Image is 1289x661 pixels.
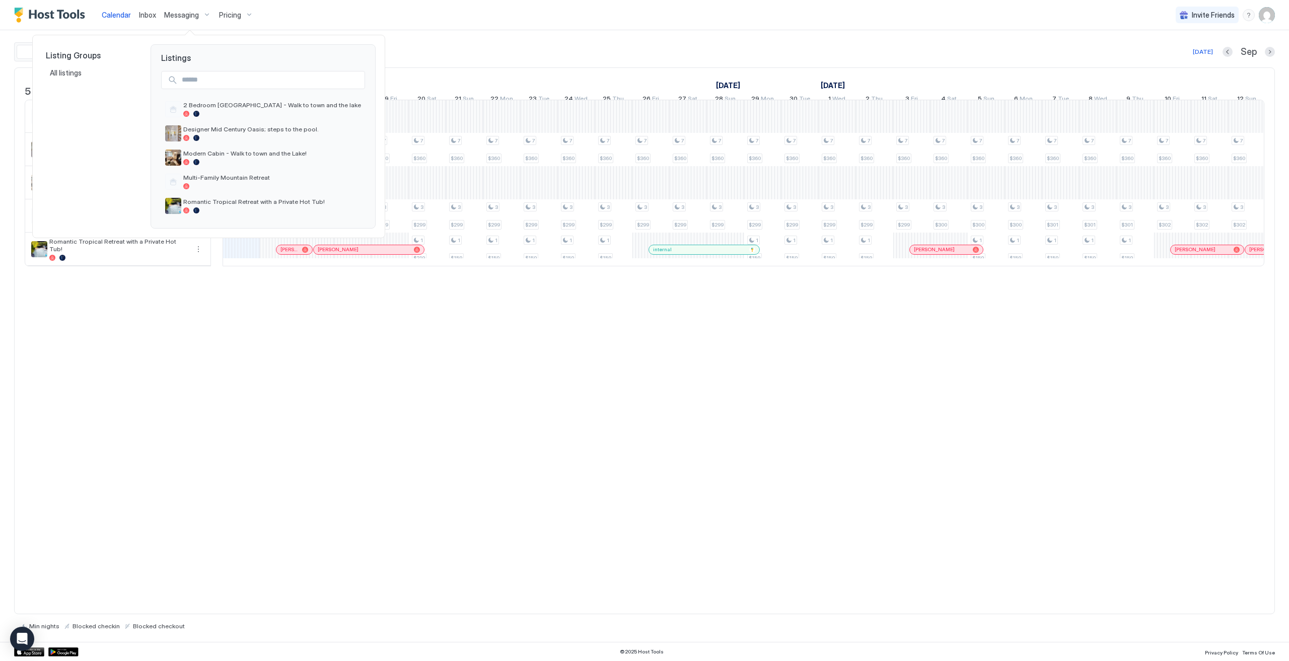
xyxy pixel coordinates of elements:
[50,68,83,78] span: All listings
[183,174,361,181] span: Multi-Family Mountain Retreat
[165,198,181,214] div: listing image
[183,125,361,133] span: Designer Mid Century Oasis; steps to the pool.
[10,627,34,651] div: Open Intercom Messenger
[178,71,365,89] input: Input Field
[183,198,361,205] span: Romantic Tropical Retreat with a Private Hot Tub!
[46,50,134,60] span: Listing Groups
[165,150,181,166] div: listing image
[151,45,375,63] span: Listings
[165,125,181,141] div: listing image
[183,150,361,157] span: Modern Cabin - Walk to town and the Lake!
[183,101,361,109] span: 2 Bedroom [GEOGRAPHIC_DATA] - Walk to town and the lake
